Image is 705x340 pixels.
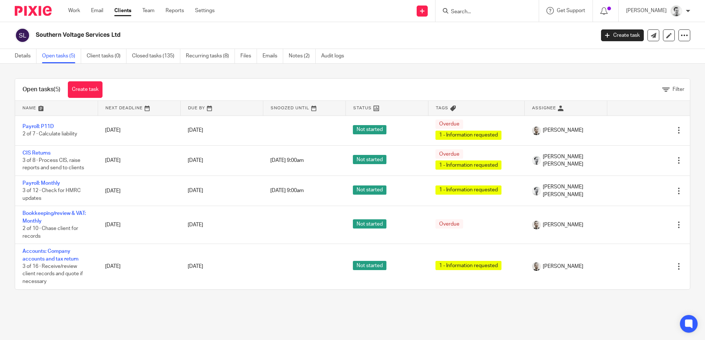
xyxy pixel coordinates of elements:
img: Andy_2025.jpg [670,5,682,17]
a: Client tasks (0) [87,49,126,63]
img: PS.png [532,220,541,229]
span: 1 - Information requested [435,261,501,270]
h1: Open tasks [22,86,60,93]
span: Not started [353,155,386,164]
td: [DATE] [98,176,180,206]
span: [DATE] [188,188,203,194]
span: Snoozed Until [271,106,309,110]
span: [PERSON_NAME] [543,263,583,270]
a: Files [240,49,257,63]
span: [DATE] 9:00am [270,188,304,194]
span: 1 - Information requested [435,160,501,170]
span: Not started [353,125,386,134]
span: Status [353,106,372,110]
a: Team [142,7,154,14]
span: [PERSON_NAME] [543,221,583,229]
span: 1 - Information requested [435,185,501,195]
a: Clients [114,7,131,14]
img: Mass_2025.jpg [532,156,541,165]
span: [DATE] [188,222,203,227]
span: [PERSON_NAME] [PERSON_NAME] [543,153,600,168]
span: 2 of 10 · Chase client for records [22,226,78,239]
span: Filter [673,87,684,92]
a: Settings [195,7,215,14]
input: Search [450,9,517,15]
span: (5) [53,86,60,92]
span: Get Support [557,8,585,13]
span: [PERSON_NAME] [PERSON_NAME] [543,183,600,198]
img: Pixie [15,6,52,16]
a: CIS Returns [22,150,51,156]
a: Emails [263,49,283,63]
span: Overdue [435,149,463,159]
a: Details [15,49,37,63]
a: Reports [166,7,184,14]
span: 3 of 8 · Process CIS, raise reports and send to clients [22,158,84,171]
span: Tags [436,106,448,110]
td: [DATE] [98,116,180,145]
a: Notes (2) [289,49,316,63]
a: Closed tasks (135) [132,49,180,63]
span: Not started [353,219,386,229]
span: [DATE] 9:00am [270,158,304,163]
td: [DATE] [98,145,180,176]
a: Bookkeeping/review & VAT: Monthly [22,211,86,223]
span: [PERSON_NAME] [543,127,583,134]
a: Create task [68,81,103,98]
img: PS.png [532,126,541,135]
td: [DATE] [98,206,180,244]
p: [PERSON_NAME] [626,7,667,14]
img: Mass_2025.jpg [532,187,541,195]
span: [DATE] [188,128,203,133]
span: [DATE] [188,158,203,163]
a: Payroll: Monthly [22,181,60,186]
h2: Southern Voltage Services Ltd [36,31,479,39]
a: Audit logs [321,49,350,63]
a: Email [91,7,103,14]
a: Create task [601,29,644,41]
span: Overdue [435,219,463,229]
a: Work [68,7,80,14]
span: 3 of 12 · Check for HMRC updates [22,188,81,201]
img: svg%3E [15,28,30,43]
span: 3 of 16 · Receive/review client records and quote if necessary [22,264,83,284]
td: [DATE] [98,244,180,289]
a: Open tasks (5) [42,49,81,63]
span: 1 - Information requested [435,131,501,140]
span: Not started [353,261,386,270]
span: Overdue [435,120,463,129]
a: Recurring tasks (8) [186,49,235,63]
span: Not started [353,185,386,195]
a: Payroll: P11D [22,124,54,129]
a: Accounts: Company accounts and tax return [22,249,79,261]
span: 2 of 7 · Calculate liability [22,132,77,137]
img: PS.png [532,262,541,271]
span: [DATE] [188,264,203,269]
